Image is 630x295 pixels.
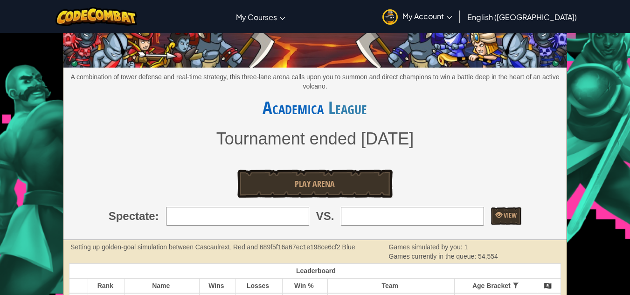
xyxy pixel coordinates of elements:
a: My Account [378,2,457,31]
a: Play Arena [237,170,393,198]
img: CodeCombat logo [55,7,137,26]
span: League [324,95,367,120]
span: VS. [316,208,334,224]
th: Name [125,278,199,293]
th: Wins [199,278,235,293]
span: 54,554 [478,253,498,260]
th: Age Bracket [454,278,537,293]
th: 🏴‍☠️ [537,278,561,293]
span: English ([GEOGRAPHIC_DATA]) [467,12,577,22]
a: My Courses [231,4,290,29]
p: A combination of tower defense and real-time strategy, this three-lane arena calls upon you to su... [63,72,567,91]
span: Play Arena [295,178,335,190]
th: Team [327,278,454,293]
span: Tournament ended [DATE] [216,129,414,148]
span: My Courses [236,12,277,22]
span: Games simulated by you: [389,243,464,251]
span: Games currently in the queue: [389,253,478,260]
strong: Setting up golden-goal simulation between CascaulrexL Red and 689f5f16a67ec1e198ce6cf2 Blue [70,243,355,251]
a: Academica [263,95,324,120]
span: Leaderboard [296,267,336,274]
th: Win % [283,278,328,293]
span: 1 [464,243,468,251]
th: Losses [235,278,282,293]
span: My Account [402,11,452,21]
th: Rank [88,278,125,293]
span: : [155,208,159,224]
img: avatar [382,9,398,25]
a: English ([GEOGRAPHIC_DATA]) [463,4,582,29]
span: Spectate [109,208,155,224]
span: View [502,211,517,220]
